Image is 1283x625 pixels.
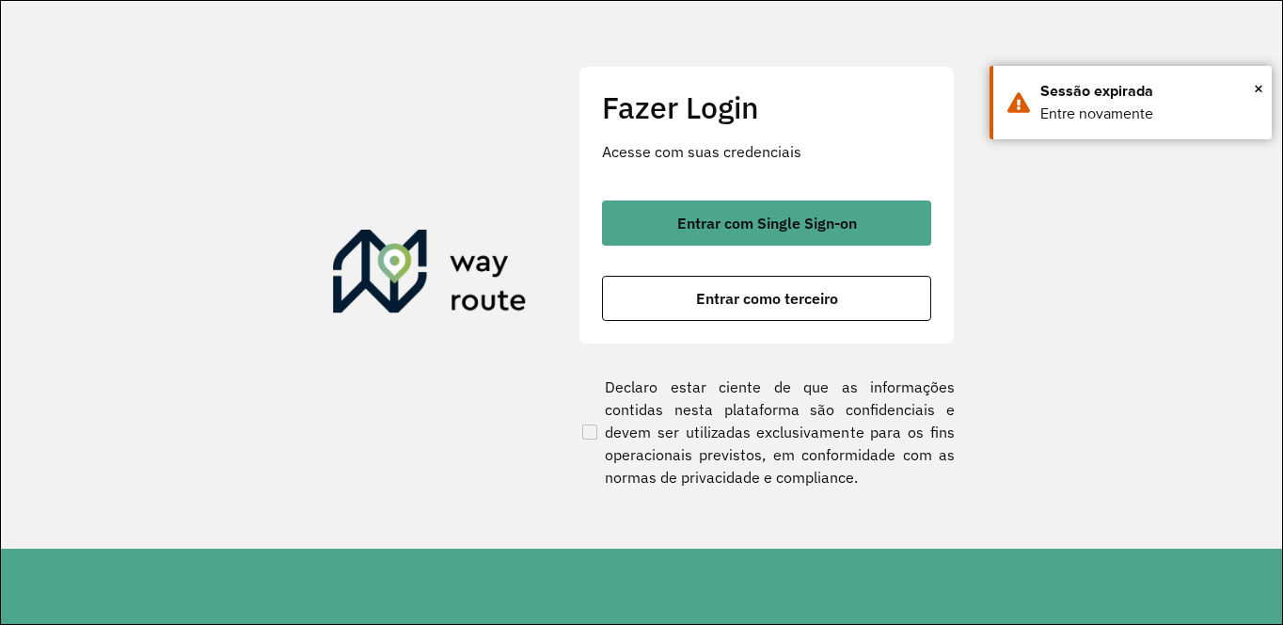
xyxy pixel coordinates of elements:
[602,89,931,125] h2: Fazer Login
[333,230,527,320] img: Roteirizador AmbevTech
[578,376,955,489] label: Declaro estar ciente de que as informações contidas nesta plataforma são confidenciais e devem se...
[602,140,931,163] p: Acesse com suas credenciais
[696,291,838,306] span: Entrar como terceiro
[677,216,857,231] span: Entrar com Single Sign-on
[1254,74,1263,103] span: ×
[1254,74,1263,103] button: Close
[1040,80,1258,103] div: Sessão expirada
[1040,103,1258,125] div: Entre novamente
[602,276,931,321] button: button
[602,200,931,246] button: button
